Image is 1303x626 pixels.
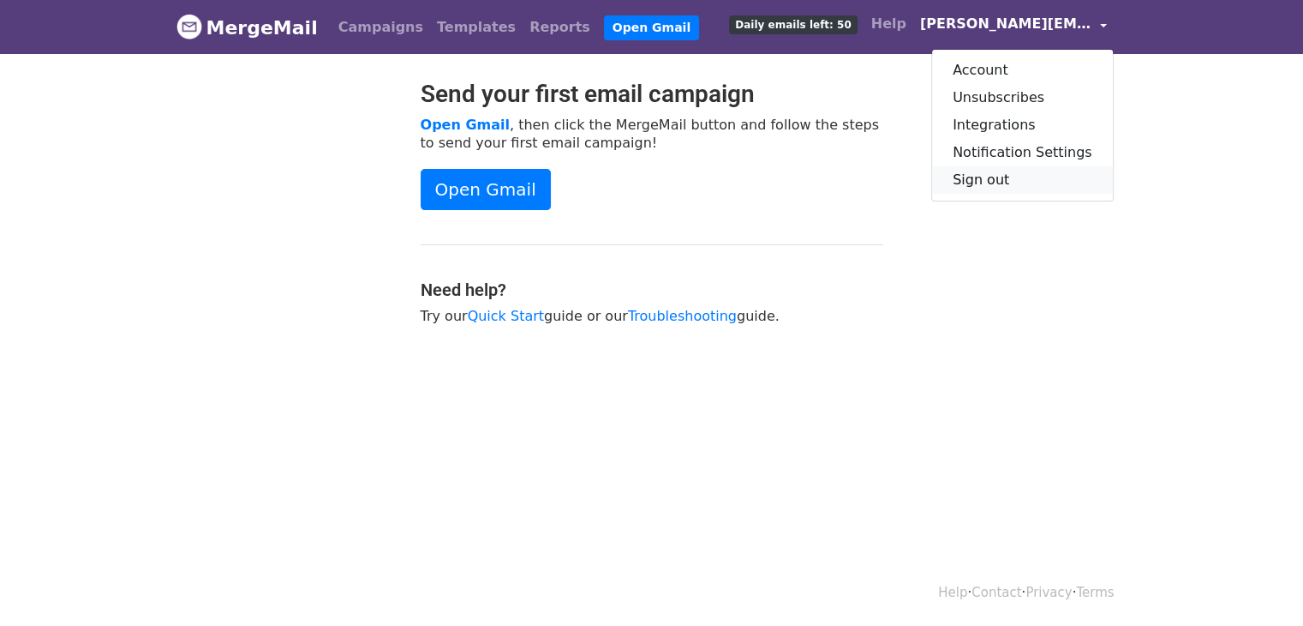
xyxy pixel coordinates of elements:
iframe: Chat Widget [1217,544,1303,626]
a: [PERSON_NAME][EMAIL_ADDRESS][PERSON_NAME][DOMAIN_NAME] [913,7,1114,47]
p: , then click the MergeMail button and follow the steps to send your first email campaign! [421,116,883,152]
a: Quick Start [468,308,544,324]
a: Terms [1076,585,1114,600]
h4: Need help? [421,280,883,300]
img: MergeMail logo [176,14,202,39]
span: Daily emails left: 50 [729,15,857,34]
a: Integrations [932,111,1113,139]
span: [PERSON_NAME][EMAIL_ADDRESS][PERSON_NAME][DOMAIN_NAME] [920,14,1091,34]
a: MergeMail [176,9,318,45]
a: Help [864,7,913,41]
a: Open Gmail [421,117,510,133]
a: Sign out [932,166,1113,194]
a: Campaigns [332,10,430,45]
a: Reports [523,10,597,45]
a: Account [932,57,1113,84]
div: [PERSON_NAME][EMAIL_ADDRESS][PERSON_NAME][DOMAIN_NAME] [931,49,1114,202]
a: Notification Settings [932,139,1113,166]
a: Help [938,585,967,600]
a: Daily emails left: 50 [722,7,864,41]
a: Contact [971,585,1021,600]
p: Try our guide or our guide. [421,307,883,325]
a: Open Gmail [604,15,699,40]
a: Templates [430,10,523,45]
a: Troubleshooting [628,308,737,324]
a: Privacy [1025,585,1072,600]
a: Open Gmail [421,169,551,210]
a: Unsubscribes [932,84,1113,111]
h2: Send your first email campaign [421,80,883,109]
